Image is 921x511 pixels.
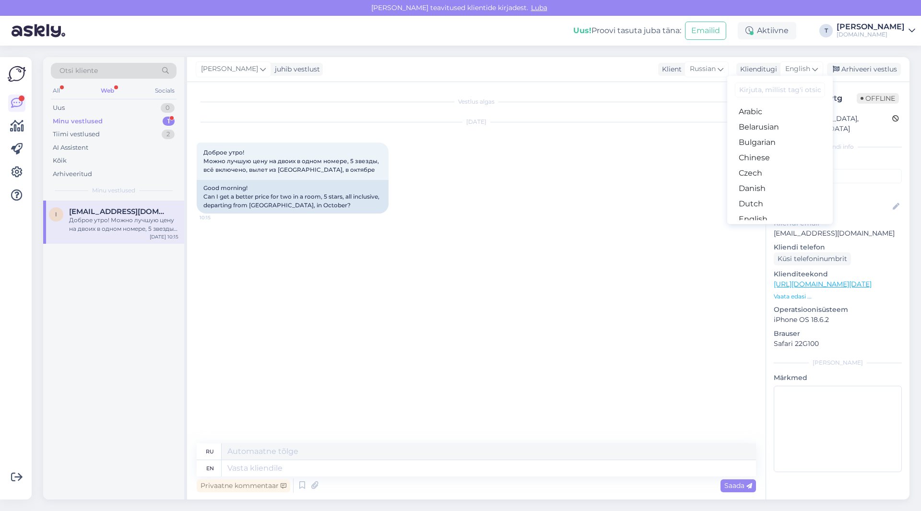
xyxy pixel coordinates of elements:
input: Lisa nimi [774,202,891,212]
input: Kirjuta, millist tag'i otsid [735,83,825,97]
span: Russian [690,64,716,74]
div: Good morning! Can I get a better price for two in a room, 5 stars, all inclusive, departing from ... [197,180,389,214]
span: Доброе утро! Можно лучшую цену на двоих в одном номере, 5 звезды, всё включено, вылет из [GEOGRAP... [203,149,380,173]
a: Chinese [727,150,833,166]
div: Web [99,84,116,97]
p: [EMAIL_ADDRESS][DOMAIN_NAME] [774,228,902,238]
input: Lisa tag [774,169,902,183]
div: Uus [53,103,65,113]
img: Askly Logo [8,65,26,83]
p: Operatsioonisüsteem [774,305,902,315]
div: [DATE] 10:15 [150,233,178,240]
p: Kliendi email [774,218,902,228]
a: [URL][DOMAIN_NAME][DATE] [774,280,872,288]
span: Offline [857,93,899,104]
div: Klienditugi [736,64,777,74]
div: [DATE] [197,118,756,126]
p: iPhone OS 18.6.2 [774,315,902,325]
p: Safari 22G100 [774,339,902,349]
span: Saada [724,481,752,490]
div: Privaatne kommentaar [197,479,290,492]
span: Luba [528,3,550,12]
div: Klient [658,64,682,74]
div: 0 [161,103,175,113]
div: ru [206,443,214,460]
div: Доброе утро! Можно лучшую цену на двоих в одном номере, 5 звезды, всё включено, вылет из [GEOGRAP... [69,216,178,233]
span: i [55,211,57,218]
div: AI Assistent [53,143,88,153]
div: [PERSON_NAME] [774,358,902,367]
div: Vestlus algas [197,97,756,106]
p: Brauser [774,329,902,339]
a: Belarusian [727,119,833,135]
div: Minu vestlused [53,117,103,126]
span: [PERSON_NAME] [201,64,258,74]
div: Küsi telefoninumbrit [774,252,851,265]
div: Arhiveeri vestlus [827,63,901,76]
div: 1 [163,117,175,126]
div: Arhiveeritud [53,169,92,179]
div: Aktiivne [738,22,796,39]
div: [DOMAIN_NAME] [837,31,905,38]
div: [GEOGRAPHIC_DATA], [GEOGRAPHIC_DATA] [777,114,892,134]
div: All [51,84,62,97]
span: English [785,64,810,74]
div: Tiimi vestlused [53,130,100,139]
p: Kliendi tag'id [774,157,902,167]
div: 2 [162,130,175,139]
p: Kliendi nimi [774,187,902,197]
div: [PERSON_NAME] [837,23,905,31]
div: Kliendi info [774,143,902,151]
p: Vaata edasi ... [774,292,902,301]
a: [PERSON_NAME][DOMAIN_NAME] [837,23,915,38]
b: Uus! [573,26,591,35]
span: Otsi kliente [59,66,98,76]
a: Danish [727,181,833,196]
p: Märkmed [774,373,902,383]
div: Proovi tasuta juba täna: [573,25,681,36]
p: Klienditeekond [774,269,902,279]
div: en [206,460,214,476]
p: Kliendi telefon [774,242,902,252]
span: 10:15 [200,214,236,221]
div: juhib vestlust [271,64,320,74]
a: Czech [727,166,833,181]
span: inples@icloud.com [69,207,169,216]
button: Emailid [685,22,726,40]
a: English [727,212,833,227]
div: Kõik [53,156,67,166]
a: Bulgarian [727,135,833,150]
div: T [819,24,833,37]
a: Dutch [727,196,833,212]
div: Socials [153,84,177,97]
span: Minu vestlused [92,186,135,195]
a: Arabic [727,104,833,119]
